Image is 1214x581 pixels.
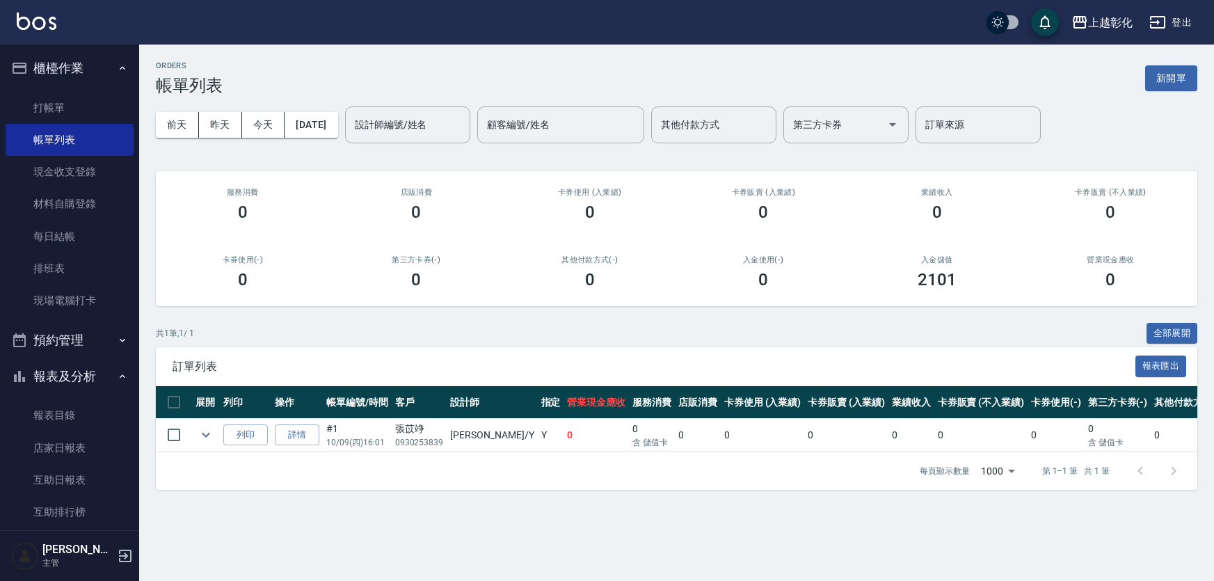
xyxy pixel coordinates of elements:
td: 0 [564,419,629,452]
img: Logo [17,13,56,30]
h2: 營業現金應收 [1041,255,1181,264]
th: 列印 [220,386,271,419]
a: 報表匯出 [1135,359,1187,372]
th: 操作 [271,386,323,419]
th: 設計師 [447,386,537,419]
button: 登出 [1144,10,1197,35]
a: 帳單列表 [6,124,134,156]
h3: 0 [238,270,248,289]
div: 1000 [975,452,1020,490]
th: 店販消費 [675,386,721,419]
p: 共 1 筆, 1 / 1 [156,327,194,340]
th: 卡券使用(-) [1028,386,1085,419]
button: expand row [195,424,216,445]
th: 業績收入 [888,386,934,419]
td: #1 [323,419,392,452]
td: 0 [1028,419,1085,452]
th: 指定 [538,386,564,419]
a: 報表目錄 [6,399,134,431]
button: 昨天 [199,112,242,138]
h2: 卡券使用 (入業績) [520,188,660,197]
h2: 卡券使用(-) [173,255,313,264]
td: 0 [804,419,888,452]
h3: 0 [238,202,248,222]
td: Y [538,419,564,452]
span: 訂單列表 [173,360,1135,374]
a: 每日結帳 [6,221,134,253]
th: 帳單編號/時間 [323,386,392,419]
button: Open [881,113,904,136]
h3: 帳單列表 [156,76,223,95]
h3: 0 [1105,270,1115,289]
th: 第三方卡券(-) [1085,386,1151,419]
h3: 2101 [918,270,957,289]
h3: 0 [758,202,768,222]
p: 每頁顯示數量 [920,465,970,477]
h3: 0 [585,270,595,289]
h3: 0 [585,202,595,222]
a: 打帳單 [6,92,134,124]
h2: 店販消費 [346,188,487,197]
h3: 0 [1105,202,1115,222]
h5: [PERSON_NAME] [42,543,113,557]
button: [DATE] [285,112,337,138]
td: [PERSON_NAME] /Y [447,419,537,452]
h2: 第三方卡券(-) [346,255,487,264]
a: 排班表 [6,253,134,285]
button: save [1031,8,1059,36]
a: 互助排行榜 [6,496,134,528]
h2: 業績收入 [867,188,1007,197]
p: 第 1–1 筆 共 1 筆 [1042,465,1110,477]
td: 0 [934,419,1028,452]
td: 0 [721,419,805,452]
a: 互助點數明細 [6,528,134,560]
a: 新開單 [1145,71,1197,84]
a: 現場電腦打卡 [6,285,134,317]
th: 卡券販賣 (入業績) [804,386,888,419]
a: 詳情 [275,424,319,446]
h3: 0 [411,270,421,289]
td: 0 [675,419,721,452]
a: 店家日報表 [6,432,134,464]
p: 含 儲值卡 [632,436,671,449]
button: 列印 [223,424,268,446]
div: 張苡竫 [395,422,444,436]
p: 0930253839 [395,436,444,449]
h2: 卡券販賣 (不入業績) [1041,188,1181,197]
p: 主管 [42,557,113,569]
h3: 0 [758,270,768,289]
h2: 其他付款方式(-) [520,255,660,264]
button: 全部展開 [1147,323,1198,344]
h3: 服務消費 [173,188,313,197]
button: 新開單 [1145,65,1197,91]
button: 前天 [156,112,199,138]
h3: 0 [932,202,942,222]
h3: 0 [411,202,421,222]
a: 互助日報表 [6,464,134,496]
button: 預約管理 [6,322,134,358]
p: 含 儲值卡 [1088,436,1148,449]
h2: ORDERS [156,61,223,70]
a: 材料自購登錄 [6,188,134,220]
th: 服務消費 [629,386,675,419]
button: 上越彰化 [1066,8,1138,37]
th: 客戶 [392,386,447,419]
h2: 入金使用(-) [694,255,834,264]
td: 0 [1085,419,1151,452]
div: 上越彰化 [1088,14,1133,31]
h2: 卡券販賣 (入業績) [694,188,834,197]
th: 展開 [192,386,220,419]
td: 0 [629,419,675,452]
button: 報表匯出 [1135,356,1187,377]
p: 10/09 (四) 16:01 [326,436,388,449]
th: 卡券販賣 (不入業績) [934,386,1028,419]
button: 櫃檯作業 [6,50,134,86]
h2: 入金儲值 [867,255,1007,264]
td: 0 [888,419,934,452]
a: 現金收支登錄 [6,156,134,188]
th: 營業現金應收 [564,386,629,419]
img: Person [11,542,39,570]
button: 報表及分析 [6,358,134,395]
button: 今天 [242,112,285,138]
th: 卡券使用 (入業績) [721,386,805,419]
